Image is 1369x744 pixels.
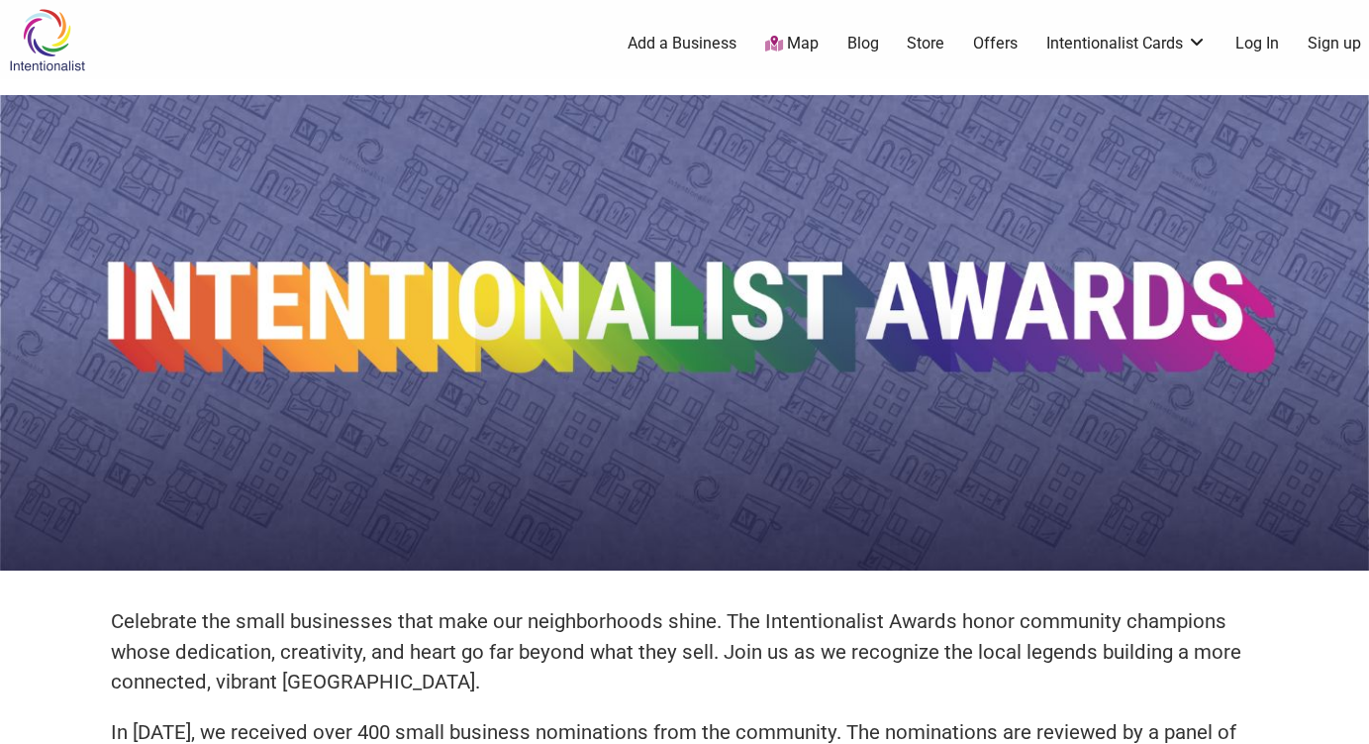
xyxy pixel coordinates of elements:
a: Add a Business [628,33,736,54]
a: Intentionalist Cards [1046,33,1207,54]
a: Blog [847,33,879,54]
a: Log In [1235,33,1279,54]
p: Celebrate the small businesses that make our neighborhoods shine. The Intentionalist Awards honor... [111,606,1259,697]
a: Map [765,33,819,55]
a: Offers [973,33,1018,54]
a: Sign up [1308,33,1361,54]
a: Store [907,33,944,54]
